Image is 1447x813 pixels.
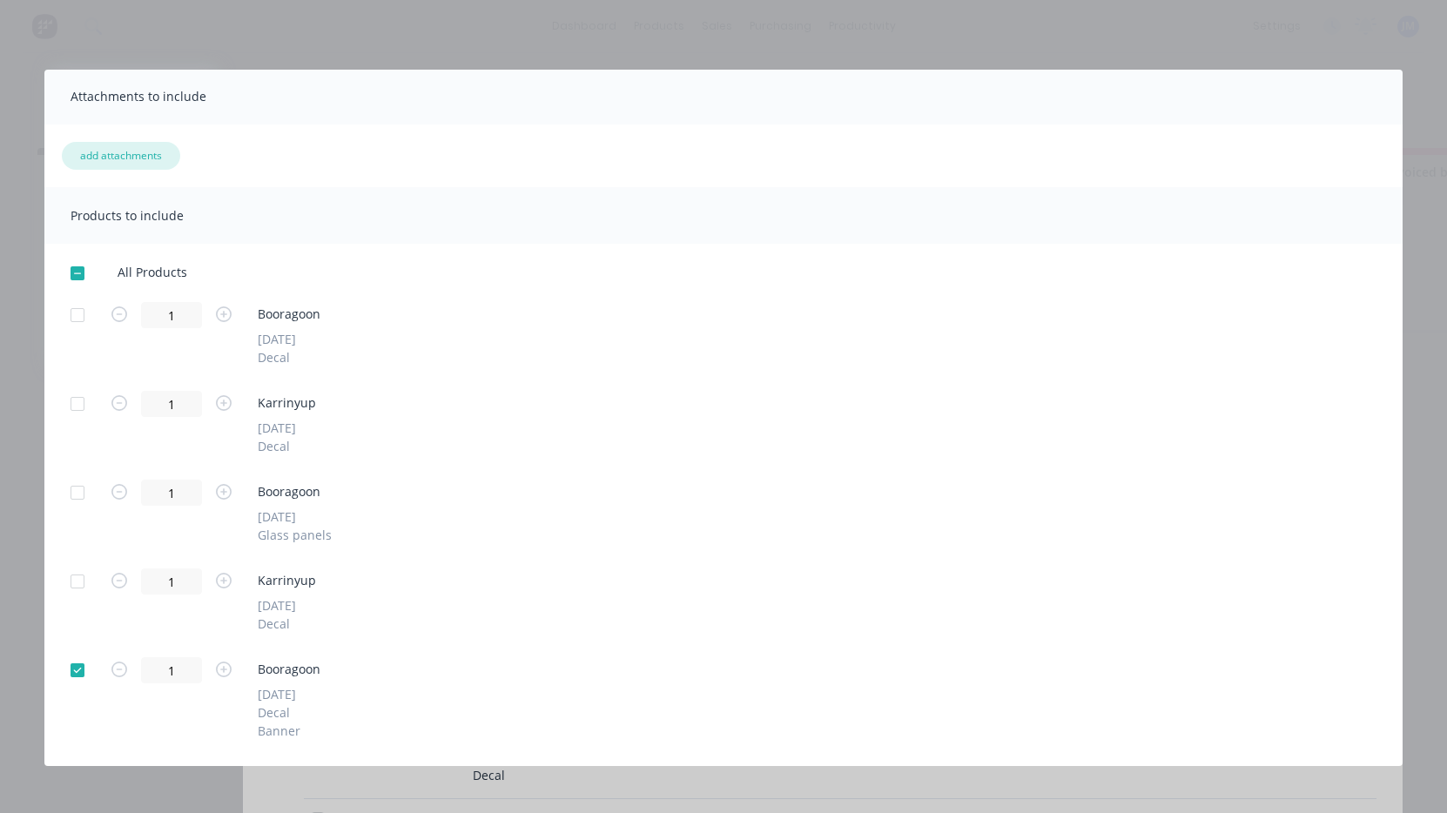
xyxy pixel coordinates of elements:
span: All Products [118,263,199,281]
div: [DATE] Decal Banner [258,685,320,740]
span: Booragoon [258,305,320,323]
span: Products to include [71,207,184,224]
span: Karrinyup [258,571,316,589]
div: [DATE] Decal [258,330,320,366]
div: [DATE] Decal [258,596,316,633]
div: [DATE] Glass panels [258,507,332,544]
button: add attachments [62,142,180,170]
span: Attachments to include [71,88,206,104]
div: [DATE] Decal [258,419,316,455]
span: Booragoon [258,482,332,501]
span: Booragoon [258,660,320,678]
span: Karrinyup [258,393,316,412]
